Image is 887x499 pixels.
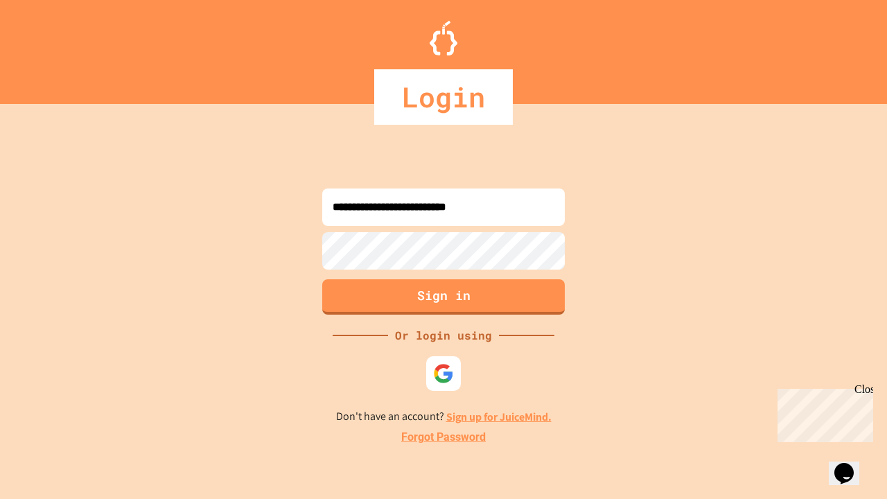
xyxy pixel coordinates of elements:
[829,444,873,485] iframe: chat widget
[401,429,486,446] a: Forgot Password
[374,69,513,125] div: Login
[336,408,552,426] p: Don't have an account?
[433,363,454,384] img: google-icon.svg
[446,410,552,424] a: Sign up for JuiceMind.
[322,279,565,315] button: Sign in
[772,383,873,442] iframe: chat widget
[6,6,96,88] div: Chat with us now!Close
[388,327,499,344] div: Or login using
[430,21,457,55] img: Logo.svg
